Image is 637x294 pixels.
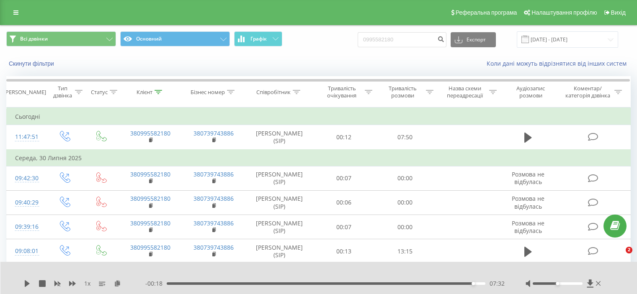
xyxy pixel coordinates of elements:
td: 00:13 [314,239,374,264]
div: 09:39:16 [15,219,37,235]
span: Реферальна програма [456,9,517,16]
td: [PERSON_NAME] (SIP) [245,166,314,190]
span: Розмова не відбулась [512,194,544,210]
a: 380739743886 [193,170,234,178]
a: Коли дані можуть відрізнятися вiд інших систем [487,59,631,67]
span: Вихід [611,9,626,16]
span: Всі дзвінки [20,36,48,42]
td: 00:00 [374,166,435,190]
span: Розмова не відбулась [512,170,544,186]
td: [PERSON_NAME] (SIP) [245,190,314,215]
button: Експорт [451,32,496,47]
span: 07:32 [490,279,505,288]
div: Accessibility label [556,282,559,285]
a: 380739743886 [193,194,234,202]
div: Accessibility label [472,282,475,285]
td: [PERSON_NAME] (SIP) [245,125,314,150]
td: 00:07 [314,215,374,239]
a: 380739743886 [193,219,234,227]
span: Налаштування профілю [531,9,597,16]
div: [PERSON_NAME] [4,89,46,96]
td: 00:00 [374,190,435,215]
td: 00:00 [374,215,435,239]
td: [PERSON_NAME] (SIP) [245,239,314,264]
div: Клієнт [137,89,152,96]
span: Розмова не відбулась [512,219,544,235]
td: 00:07 [314,166,374,190]
div: 09:08:01 [15,243,37,259]
a: 380739743886 [193,243,234,251]
button: Скинути фільтри [6,60,58,67]
button: Всі дзвінки [6,31,116,46]
div: Статус [91,89,108,96]
div: 09:42:30 [15,170,37,187]
div: Тривалість очікування [321,85,363,99]
button: Графік [234,31,282,46]
input: Пошук за номером [358,32,446,47]
button: Основний [120,31,230,46]
td: 00:12 [314,125,374,150]
iframe: Intercom live chat [609,247,629,267]
span: 1 x [84,279,90,288]
td: Сьогодні [7,108,631,125]
span: - 00:18 [145,279,167,288]
a: 380995582180 [130,129,170,137]
a: 380995582180 [130,219,170,227]
div: Назва схеми переадресації [443,85,487,99]
span: Графік [250,36,267,42]
span: 2 [626,247,632,253]
div: Тип дзвінка [53,85,72,99]
a: 380739743886 [193,129,234,137]
div: 09:40:29 [15,194,37,211]
div: Співробітник [256,89,291,96]
td: 00:06 [314,190,374,215]
td: [PERSON_NAME] (SIP) [245,215,314,239]
td: Середа, 30 Липня 2025 [7,150,631,166]
div: Аудіозапис розмови [506,85,555,99]
a: 380995582180 [130,243,170,251]
div: Коментар/категорія дзвінка [563,85,612,99]
div: 11:47:51 [15,129,37,145]
td: 13:15 [374,239,435,264]
a: 380995582180 [130,170,170,178]
div: Тривалість розмови [382,85,424,99]
a: 380995582180 [130,194,170,202]
div: Бізнес номер [191,89,225,96]
td: 07:50 [374,125,435,150]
